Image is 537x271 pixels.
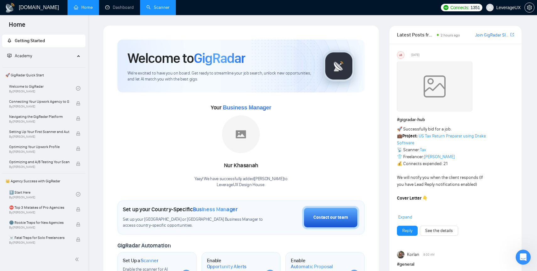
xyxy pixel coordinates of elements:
[117,242,171,249] span: GigRadar Automation
[76,116,80,121] span: lock
[2,35,85,47] li: Getting Started
[488,5,492,10] span: user
[76,131,80,136] span: lock
[443,5,448,10] img: upwork-logo.png
[7,38,12,43] span: rocket
[76,147,80,151] span: lock
[524,5,534,10] a: setting
[425,227,453,234] a: See the details
[76,222,80,227] span: lock
[7,53,12,58] span: fund-projection-screen
[398,214,412,220] span: Expand
[76,192,80,196] span: check-circle
[323,50,355,82] img: gigradar-logo.png
[9,98,69,105] span: Connecting Your Upwork Agency to GigRadar
[397,251,404,258] img: Korlan
[7,53,32,58] span: Academy
[105,5,134,10] a: dashboardDashboard
[510,32,514,37] span: export
[9,165,69,169] span: By [PERSON_NAME]
[127,50,245,67] h1: Welcome to
[9,226,69,230] span: By [PERSON_NAME]
[397,261,514,268] h1: # general
[9,219,69,226] span: 🌚 Rookie Traps for New Agencies
[141,257,158,264] span: Scanner
[211,104,271,111] span: Your
[423,252,435,257] span: 8:00 AM
[402,133,418,139] strong: Project:
[4,20,30,33] span: Home
[193,206,238,213] span: Business Manager
[76,101,80,106] span: lock
[397,52,404,58] div: US
[74,5,93,10] a: homeHome
[194,50,245,67] span: GigRadar
[470,4,480,11] span: 1351
[76,207,80,212] span: lock
[411,52,420,58] span: [DATE]
[223,104,271,111] span: Business Manager
[9,204,69,211] span: ⛔ Top 3 Mistakes of Pro Agencies
[9,144,69,150] span: Optimizing Your Upwork Profile
[194,160,288,171] div: Nur Khasanah
[15,38,45,43] span: Getting Started
[397,196,428,201] strong: Cover Letter 👇
[3,175,85,187] span: 👑 Agency Success with GigRadar
[76,86,80,91] span: check-circle
[524,3,534,13] button: setting
[397,133,486,146] a: US Tax Return Preparer using Drake Software
[397,226,418,236] button: Reply
[402,227,412,234] a: Reply
[302,206,359,229] button: Contact our team
[441,33,460,37] span: 2 hours ago
[5,3,15,13] img: logo
[15,53,32,58] span: Academy
[516,250,531,265] iframe: Intercom live chat
[424,154,455,159] a: [PERSON_NAME]
[3,69,85,81] span: 🚀 GigRadar Quick Start
[9,81,76,95] a: Welcome to GigRadarBy[PERSON_NAME]
[397,31,435,39] span: Latest Posts from the GigRadar Community
[9,129,69,135] span: Setting Up Your First Scanner and Auto-Bidder
[146,5,170,10] a: searchScanner
[9,159,69,165] span: Optimizing and A/B Testing Your Scanner for Better Results
[123,206,238,213] h1: Set up your Country-Specific
[9,113,69,120] span: Navigating the GigRadar Platform
[194,176,288,188] div: Yaay! We have successfully added [PERSON_NAME] to
[76,237,80,242] span: lock
[9,211,69,214] span: By [PERSON_NAME]
[9,241,69,245] span: By [PERSON_NAME]
[207,257,260,270] h1: Enable
[127,70,313,82] span: We're excited to have you on board. Get ready to streamline your job search, unlock new opportuni...
[9,187,76,201] a: 1️⃣ Start HereBy[PERSON_NAME]
[510,32,514,38] a: export
[9,105,69,108] span: By [PERSON_NAME]
[222,115,260,153] img: placeholder.png
[9,150,69,154] span: By [PERSON_NAME]
[76,162,80,166] span: lock
[475,32,509,39] a: Join GigRadar Slack Community
[450,4,469,11] span: Connects:
[313,214,348,221] div: Contact our team
[407,251,419,258] span: Korlan
[420,147,426,152] a: Tax
[9,135,69,139] span: By [PERSON_NAME]
[9,120,69,124] span: By [PERSON_NAME]
[207,263,247,270] span: Opportunity Alerts
[420,226,458,236] button: See the details
[397,61,472,112] img: weqQh+iSagEgQAAAABJRU5ErkJggg==
[123,217,265,229] span: Set up your [GEOGRAPHIC_DATA] or [GEOGRAPHIC_DATA] Business Manager to access country-specific op...
[397,116,514,123] h1: # gigradar-hub
[123,257,158,264] h1: Set Up a
[9,235,69,241] span: ☠️ Fatal Traps for Solo Freelancers
[194,182,288,188] p: LeverageUX Design House .
[75,256,81,263] span: double-left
